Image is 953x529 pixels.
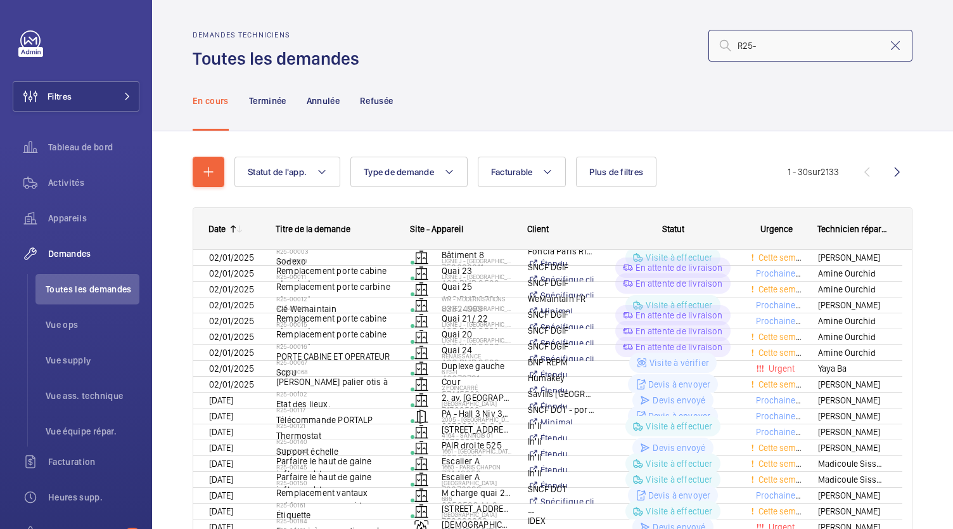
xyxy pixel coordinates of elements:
span: Yaya Ba [818,362,886,376]
p: In'li [528,419,595,432]
span: Cette semaine [756,332,812,342]
button: Filtres [13,81,139,112]
button: Facturable [478,157,566,187]
div: Date [208,224,226,234]
p: SNCF DOT - portes automatiques [528,403,595,416]
span: Cette semaine [756,474,812,485]
button: Plus de filtres [576,157,656,187]
span: [PERSON_NAME] [818,393,886,408]
span: Cette semaine [756,379,812,389]
p: SNCF DOT [528,483,595,495]
span: Prochaine visite [753,268,818,278]
p: Ligne J - [GEOGRAPHIC_DATA] [442,304,511,312]
p: Ligne J - [GEOGRAPHIC_DATA] [442,336,511,344]
span: [DATE] [209,506,233,516]
span: [PERSON_NAME] [818,441,886,455]
span: Prochaine visite [753,300,818,310]
span: Client [527,224,549,234]
span: Toutes les demandes [46,283,139,296]
p: 1660 - PARIS CHAPON [442,463,511,471]
span: Cette semaine [756,459,812,469]
p: BNP REPM [528,356,595,369]
span: Statut de l'app. [248,167,307,177]
p: 2 Poincarré [442,384,511,391]
p: En attente de livraison [636,277,722,290]
span: Filtres [48,90,72,103]
p: RENAISSANCE [442,352,511,360]
span: 02/01/2025 [209,300,254,310]
span: [PERSON_NAME] [818,298,886,313]
h2: R25-00068 [276,368,394,376]
span: 02/01/2025 [209,316,254,326]
p: Ligne J - [GEOGRAPHIC_DATA] [442,257,511,264]
p: Visite à effectuer [646,420,712,433]
p: In'li [528,451,595,464]
p: Ligne J - [GEOGRAPHIC_DATA] [442,320,511,328]
h1: Toutes les demandes [193,47,367,70]
p: 1661 - [GEOGRAPHIC_DATA] 272 [442,447,511,455]
span: 02/01/2025 [209,379,254,389]
span: Amine Ourchid [818,282,886,297]
span: Cette semaine [756,443,812,453]
span: Cette semaine [756,506,812,516]
span: Urgence [760,224,793,234]
span: [DATE] [209,411,233,421]
p: [GEOGRAPHIC_DATA] [442,511,511,518]
span: 02/01/2025 [209,284,254,294]
span: Amine Ourchid [818,266,886,281]
p: En cours [193,95,229,107]
span: Prochaine visite [753,490,818,500]
span: Madicoule Sissoko [818,473,886,487]
span: Titre de la demande [276,224,350,234]
span: sur [808,167,821,177]
span: 02/01/2025 [209,348,254,358]
span: Type de demande [364,167,434,177]
button: Statut de l'app. [234,157,340,187]
span: Prochaine visite [753,316,818,326]
span: [PERSON_NAME] [818,409,886,424]
p: [GEOGRAPHIC_DATA] [442,479,511,487]
span: Amine Ourchid [818,346,886,360]
p: 6 FSH [442,368,511,376]
p: Terminée [249,95,286,107]
span: Heures supp. [48,491,139,504]
p: Savills [GEOGRAPHIC_DATA] [528,388,595,400]
span: Plus de filtres [589,167,643,177]
input: Chercher par numéro demande ou de devis [708,30,912,62]
span: Cette semaine [756,348,812,358]
span: 1 - 30 2133 [788,167,839,176]
span: [DATE] [209,459,233,469]
h2: R25-00015 [276,320,394,328]
span: Technicien réparateur [817,224,887,234]
span: Amine Ourchid [818,330,886,344]
p: SNCF DGIF [528,277,595,289]
button: Type de demande [350,157,468,187]
span: [PERSON_NAME] [818,377,886,392]
span: Prochaine visite [753,411,818,421]
span: 02/01/2025 [209,363,254,374]
p: WeMaintain FR [528,292,595,305]
span: Madicoule Sissoko [818,457,886,471]
p: SNCF DGIF [528,308,595,321]
span: Appareils [48,212,139,225]
p: In'li [528,467,595,480]
span: [PERSON_NAME] [818,251,886,265]
span: Urgent [766,363,795,374]
p: [GEOGRAPHIC_DATA] [442,400,511,407]
span: Demandes [48,247,139,260]
p: Refusée [360,95,393,107]
h2: R25-00011 [276,273,394,280]
span: [DATE] [209,443,233,453]
p: SNCF DGIF [528,261,595,273]
span: [PERSON_NAME] [818,504,886,519]
h2: Demandes techniciens [193,30,367,39]
p: 2005 - [GEOGRAPHIC_DATA] CRIMEE [442,415,511,423]
h2: R25-00144 [276,447,394,455]
h2: R25-00013 [276,304,394,312]
p: SNCF DGIF [528,340,595,353]
span: [DATE] [209,427,233,437]
span: Activités [48,176,139,189]
span: Facturation [48,455,139,468]
span: [PERSON_NAME] [818,425,886,440]
h2: R25-00145 [276,463,394,471]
